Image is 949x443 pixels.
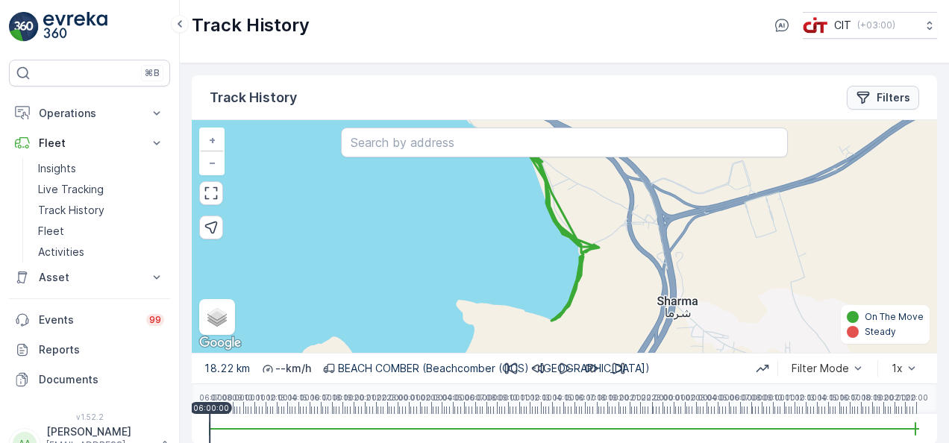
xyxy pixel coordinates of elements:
img: logo [9,12,39,42]
p: 09:00 [232,393,255,402]
input: Search by address [341,128,788,157]
p: CIT [834,18,851,33]
p: 06:00 [729,393,752,402]
a: Open this area in Google Maps (opens a new window) [195,333,245,353]
button: Filters [847,86,919,110]
p: 21:00 [366,393,387,402]
p: 05:00 [718,393,740,402]
p: 23:00 [651,393,674,402]
p: 10:00 [509,393,530,402]
p: 13:00 [277,393,298,402]
p: Asset [39,270,140,285]
p: Track History [192,13,310,37]
p: 06:00:00 [193,403,229,412]
p: Fleet [38,224,64,239]
p: 19:00 [873,393,895,402]
p: Operations [39,106,140,121]
p: 13:00 [542,393,563,402]
p: 22:00 [905,393,928,402]
button: Asset [9,263,170,292]
p: 03:00 [430,393,453,402]
p: Fleet [39,136,140,151]
p: Track History [38,203,104,218]
p: 00:00 [663,393,686,402]
a: Layers [201,301,234,333]
p: 18:00 [332,393,354,402]
span: − [209,156,216,169]
p: 15:00 [829,393,850,402]
p: [PERSON_NAME] [46,424,154,439]
a: Insights [32,158,170,179]
p: 07:00 [740,393,762,402]
p: 11:00 [256,393,276,402]
p: 11:00 [520,393,540,402]
p: 19:00 [343,393,365,402]
p: 18.22 km [204,361,250,376]
img: logo_light-DOdMpM7g.png [43,12,107,42]
p: 08:00 [751,393,774,402]
a: Reports [9,335,170,365]
p: 16:00 [839,393,861,402]
p: 15:00 [564,393,585,402]
p: 02:00 [420,393,443,402]
p: 99 [149,314,161,326]
p: 20:00 [618,393,642,402]
p: 13:00 [807,393,827,402]
p: 14:00 [818,393,839,402]
p: Track History [210,87,297,108]
p: ( +03:00 ) [857,19,895,31]
p: 20:00 [883,393,906,402]
span: v 1.52.2 [9,412,170,421]
p: 04:00 [442,393,465,402]
p: Steady [865,326,896,338]
a: Track History [32,200,170,221]
p: Reports [39,342,164,357]
p: 11:00 [785,393,805,402]
p: On The Move [865,311,924,323]
p: Live Tracking [38,182,104,197]
p: 14:00 [288,393,310,402]
p: 18:00 [597,393,618,402]
p: Filters [877,90,910,105]
a: Documents [9,365,170,395]
p: BEACH COMBER (Beachcomber (OCS) - [GEOGRAPHIC_DATA]) [338,361,650,376]
p: 03:00 [695,393,718,402]
p: 22:00 [376,393,399,402]
img: cit-logo_pOk6rL0.png [803,17,828,34]
a: Live Tracking [32,179,170,200]
p: 09:00 [762,393,785,402]
p: 17:00 [322,393,342,402]
a: Zoom In [201,129,223,151]
p: -- km/h [275,361,311,376]
p: Insights [38,161,76,176]
p: 05:00 [453,393,475,402]
p: 16:00 [574,393,596,402]
a: Zoom Out [201,151,223,174]
p: 22:00 [641,393,664,402]
div: Filter Mode [792,362,849,374]
p: ⌘B [145,67,160,79]
p: 09:00 [497,393,520,402]
p: 02:00 [685,393,708,402]
p: 12:00 [266,393,288,402]
a: Activities [32,242,170,263]
p: 08:00 [222,393,245,402]
a: Events99 [9,305,170,335]
p: 19:00 [608,393,630,402]
p: 10:00 [774,393,795,402]
p: 08:00 [486,393,509,402]
p: 17:00 [851,393,871,402]
span: + [209,133,216,146]
p: 04:00 [707,393,730,402]
button: Fleet [9,128,170,158]
p: 00:00 [398,393,421,402]
p: 20:00 [354,393,377,402]
p: 06:00 [199,393,222,402]
p: 21:00 [630,393,651,402]
p: 15:00 [299,393,320,402]
button: CIT(+03:00) [803,12,937,39]
p: 17:00 [586,393,607,402]
p: 01:00 [674,393,696,402]
p: Documents [39,372,164,387]
p: Activities [38,245,84,260]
